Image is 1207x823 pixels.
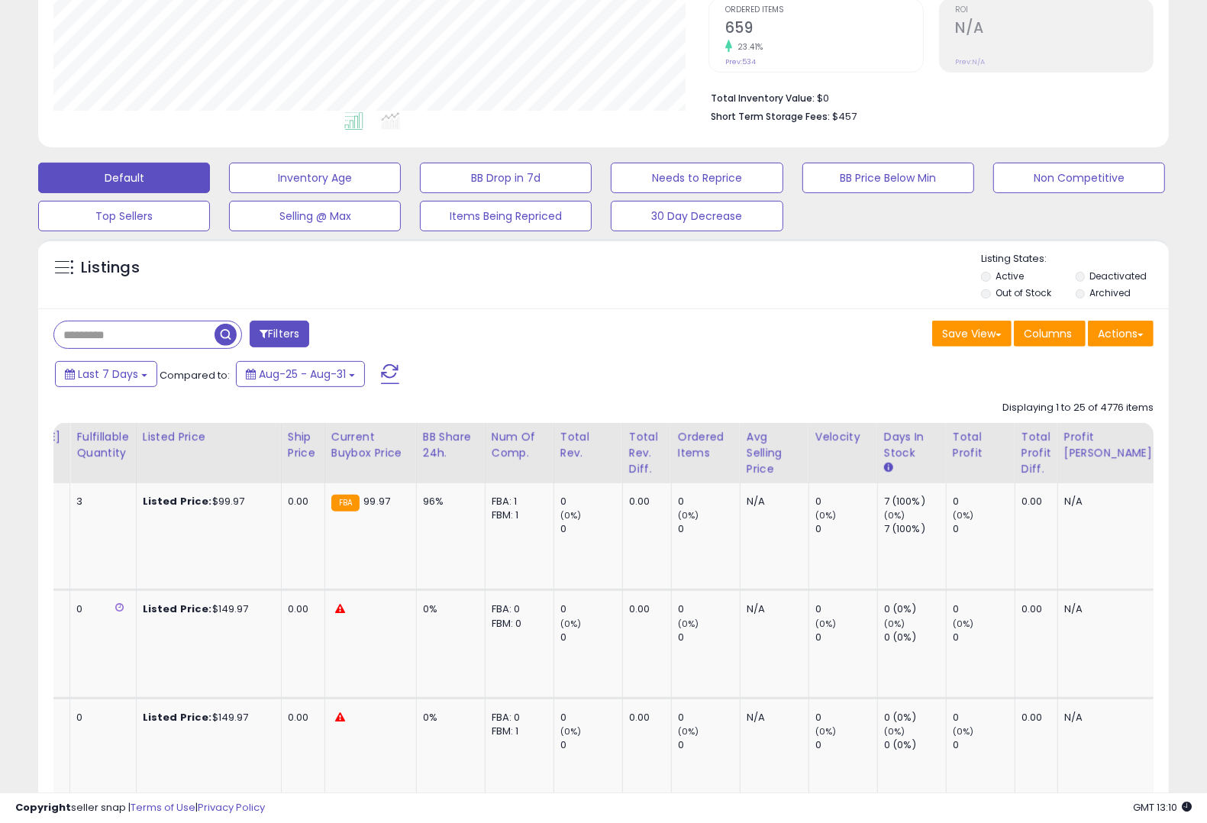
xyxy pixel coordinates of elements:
div: FBA: 1 [492,495,542,508]
small: (0%) [678,725,699,737]
div: 0 [953,631,1015,644]
div: 0 [678,711,740,725]
div: 3 [76,495,124,508]
div: 0 [815,495,877,508]
a: Terms of Use [131,800,195,815]
span: ROI [956,6,1153,15]
h2: 659 [725,19,922,40]
div: 0.00 [288,602,313,616]
div: seller snap | | [15,801,265,815]
div: 0% [423,711,473,725]
button: Save View [932,321,1012,347]
div: 0 [560,738,622,752]
div: 0 [560,495,622,508]
b: Total Inventory Value: [711,92,815,105]
div: 0 [953,711,1015,725]
small: (0%) [815,509,837,521]
div: Total Profit [953,429,1009,461]
span: Columns [1024,326,1072,341]
div: FBM: 1 [492,725,542,738]
button: Needs to Reprice [611,163,783,193]
button: Aug-25 - Aug-31 [236,361,365,387]
div: FBA: 0 [492,602,542,616]
h2: N/A [956,19,1153,40]
div: 0 [678,602,740,616]
div: 0 [76,602,124,616]
small: (0%) [815,725,837,737]
div: N/A [1064,602,1150,616]
button: Last 7 Days [55,361,157,387]
button: Filters [250,321,309,347]
span: Compared to: [160,368,230,382]
b: Short Term Storage Fees: [711,110,830,123]
div: 0 [678,495,740,508]
span: Last 7 Days [78,366,138,382]
li: $0 [711,88,1142,106]
div: $149.97 [143,711,269,725]
div: 7 (100%) [884,495,946,508]
div: 0.00 [629,711,660,725]
div: 0 [678,522,740,536]
div: Profit [PERSON_NAME] [1064,429,1155,461]
div: 96% [423,495,473,508]
small: (0%) [953,618,974,630]
div: 7 (100%) [884,522,946,536]
small: FBA [331,495,360,512]
div: 0 [815,602,877,616]
button: Items Being Repriced [420,201,592,231]
div: 0 (0%) [884,602,946,616]
div: 0 [560,602,622,616]
button: BB Drop in 7d [420,163,592,193]
div: Current Buybox Price [331,429,410,461]
div: 0 [953,495,1015,508]
div: FBA: 0 [492,711,542,725]
div: 0.00 [288,711,313,725]
div: 0 [815,631,877,644]
b: Listed Price: [143,494,212,508]
div: Fulfillable Quantity [76,429,129,461]
small: (0%) [678,618,699,630]
div: Listed Price [143,429,275,445]
div: Avg Selling Price [747,429,802,477]
span: Aug-25 - Aug-31 [259,366,346,382]
button: Inventory Age [229,163,401,193]
button: Columns [1014,321,1086,347]
div: 0 [953,522,1015,536]
small: (0%) [884,509,905,521]
small: (0%) [560,509,582,521]
small: (0%) [560,618,582,630]
div: Displaying 1 to 25 of 4776 items [1002,401,1154,415]
span: $457 [832,109,857,124]
b: Listed Price: [143,602,212,616]
div: 0% [423,602,473,616]
div: Total Rev. Diff. [629,429,665,477]
span: Ordered Items [725,6,922,15]
div: Num of Comp. [492,429,547,461]
h5: Listings [81,257,140,279]
div: Total Profit Diff. [1021,429,1051,477]
div: FBM: 0 [492,617,542,631]
button: Default [38,163,210,193]
button: Non Competitive [993,163,1165,193]
small: Prev: N/A [956,57,986,66]
small: (0%) [678,509,699,521]
div: 0 [76,711,124,725]
button: Actions [1088,321,1154,347]
small: 23.41% [732,41,763,53]
div: $149.97 [143,602,269,616]
button: 30 Day Decrease [611,201,783,231]
div: 0.00 [288,495,313,508]
div: 0 [815,711,877,725]
small: Prev: 534 [725,57,756,66]
div: 0.00 [1021,495,1046,508]
div: BB Share 24h. [423,429,479,461]
span: 2025-09-8 13:10 GMT [1133,800,1192,815]
div: 0 [560,631,622,644]
div: 0.00 [629,602,660,616]
div: 0 [953,602,1015,616]
strong: Copyright [15,800,71,815]
div: 0 [815,522,877,536]
div: 0 [678,631,740,644]
div: Total Rev. [560,429,616,461]
small: (0%) [884,618,905,630]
